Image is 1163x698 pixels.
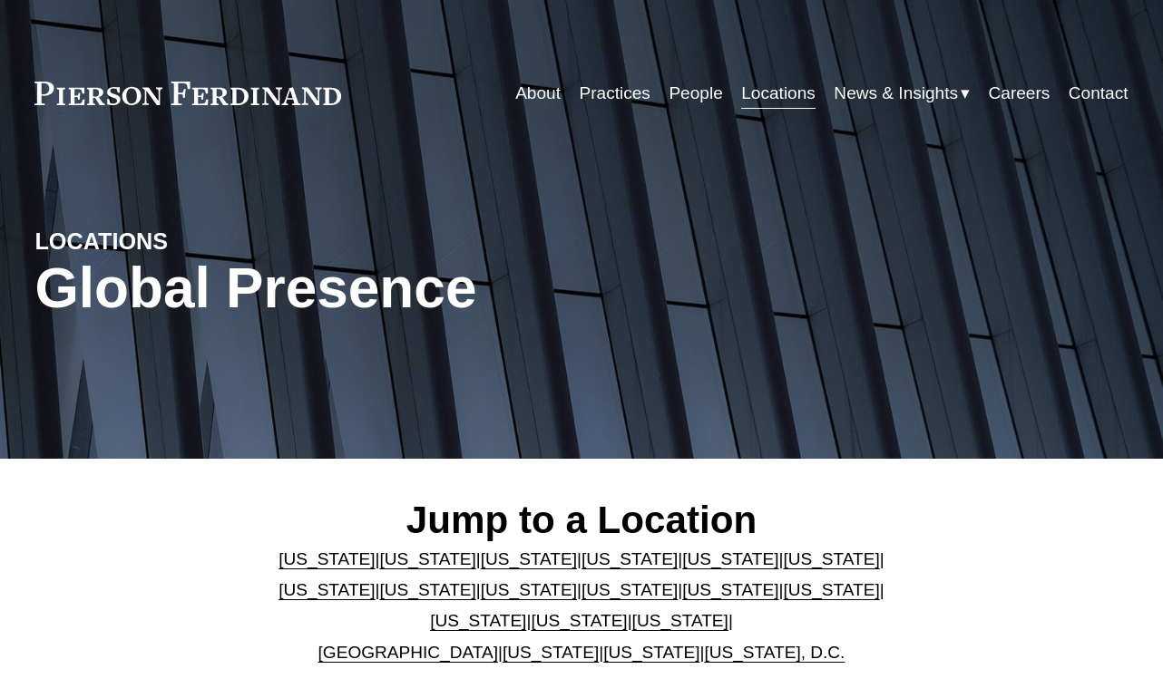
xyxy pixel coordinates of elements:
[581,549,678,568] a: [US_STATE]
[741,76,816,111] a: Locations
[531,611,627,630] a: [US_STATE]
[34,227,308,256] h4: LOCATIONS
[682,549,778,568] a: [US_STATE]
[834,78,958,109] span: News & Insights
[834,76,970,111] a: folder dropdown
[430,611,526,630] a: [US_STATE]
[318,643,498,662] a: [GEOGRAPHIC_DATA]
[481,549,577,568] a: [US_STATE]
[263,497,901,543] h2: Jump to a Location
[279,580,375,599] a: [US_STATE]
[632,611,728,630] a: [US_STATE]
[682,580,778,599] a: [US_STATE]
[579,76,650,111] a: Practices
[1069,76,1129,111] a: Contact
[783,580,879,599] a: [US_STATE]
[603,643,699,662] a: [US_STATE]
[380,580,476,599] a: [US_STATE]
[263,544,901,668] p: | | | | | | | | | | | | | | | | | |
[515,76,561,111] a: About
[704,643,845,662] a: [US_STATE], D.C.
[989,76,1051,111] a: Careers
[669,76,722,111] a: People
[380,549,476,568] a: [US_STATE]
[783,549,879,568] a: [US_STATE]
[581,580,678,599] a: [US_STATE]
[481,580,577,599] a: [US_STATE]
[503,643,599,662] a: [US_STATE]
[34,256,763,320] h1: Global Presence
[279,549,375,568] a: [US_STATE]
